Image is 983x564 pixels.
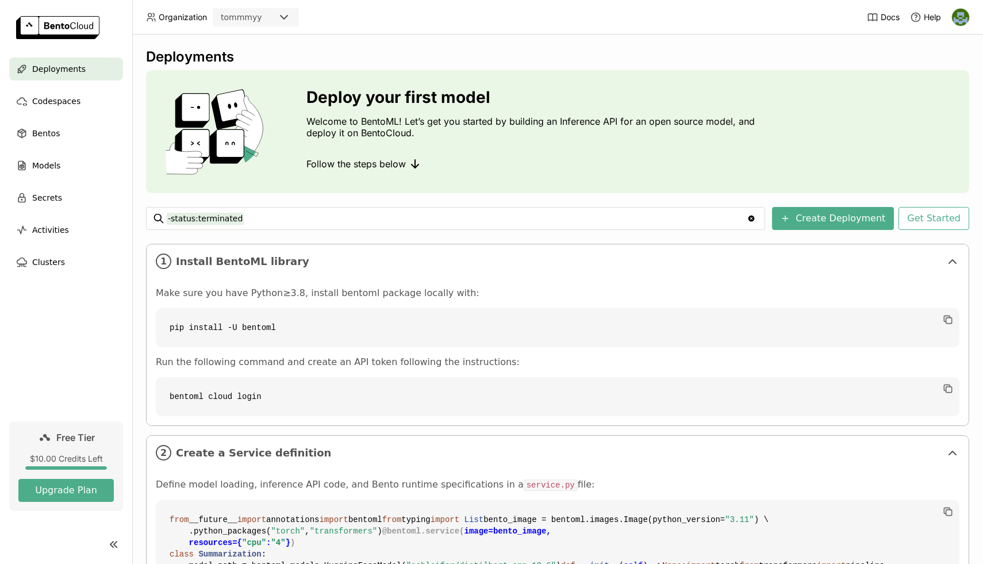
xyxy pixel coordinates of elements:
a: Free Tier$10.00 Credits LeftUpgrade Plan [9,421,123,511]
span: Secrets [32,191,62,205]
span: Install BentoML library [176,255,941,268]
input: Selected tommmyy. [263,12,264,24]
a: Models [9,154,123,177]
div: 2Create a Service definition [147,436,969,470]
a: Codespaces [9,90,123,113]
span: Models [32,159,60,172]
span: List [464,515,484,524]
span: "4" [271,538,285,547]
div: Help [910,11,941,23]
span: Summarization [198,550,261,559]
span: Clusters [32,255,65,269]
div: tommmyy [221,11,262,23]
img: tom wasbageng [952,9,969,26]
img: logo [16,16,99,39]
i: 2 [156,445,171,461]
svg: Clear value [747,214,756,223]
span: Follow the steps below [306,158,406,170]
span: "cpu" [242,538,266,547]
p: Make sure you have Python≥3.8, install bentoml package locally with: [156,287,959,299]
code: bentoml cloud login [156,377,959,416]
a: Secrets [9,186,123,209]
p: Welcome to BentoML! Let’s get you started by building an Inference API for an open source model, ... [306,116,761,139]
span: Activities [32,223,69,237]
span: Organization [159,12,207,22]
span: Deployments [32,62,86,76]
span: Create a Service definition [176,447,941,459]
input: Search [167,209,747,228]
button: Upgrade Plan [18,479,114,502]
span: "3.11" [725,515,754,524]
span: "torch" [271,527,305,536]
a: Activities [9,218,123,241]
span: Free Tier [56,432,95,443]
span: Docs [881,12,900,22]
i: 1 [156,254,171,269]
code: service.py [524,479,578,491]
a: Docs [867,11,900,23]
span: import [319,515,348,524]
img: cover onboarding [155,89,279,175]
button: Get Started [898,207,969,230]
a: Bentos [9,122,123,145]
p: Define model loading, inference API code, and Bento runtime specifications in a file: [156,479,959,491]
button: Create Deployment [772,207,894,230]
div: $10.00 Credits Left [18,454,114,464]
span: import [431,515,459,524]
span: Codespaces [32,94,80,108]
h3: Deploy your first model [306,88,761,106]
p: Run the following command and create an API token following the instructions: [156,356,959,368]
span: from [170,515,189,524]
div: Deployments [146,48,969,66]
span: Bentos [32,126,60,140]
span: "transformers" [310,527,378,536]
code: pip install -U bentoml [156,308,959,347]
span: from [382,515,402,524]
a: Deployments [9,57,123,80]
span: class [170,550,194,559]
div: 1Install BentoML library [147,244,969,278]
span: Help [924,12,941,22]
a: Clusters [9,251,123,274]
span: import [237,515,266,524]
